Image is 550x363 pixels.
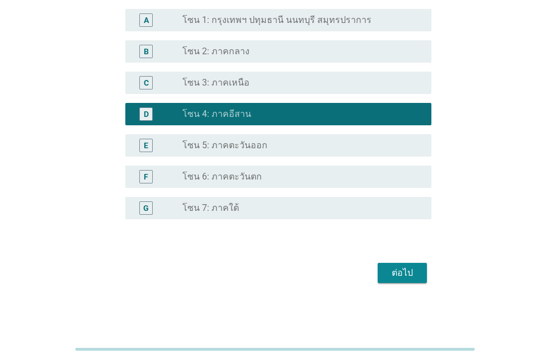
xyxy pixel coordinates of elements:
[144,171,148,182] div: F
[387,266,418,280] div: ต่อไป
[182,202,239,214] label: โซน 7: ภาคใต้
[143,202,149,214] div: G
[144,77,149,88] div: C
[182,109,251,120] label: โซน 4: ภาคอีสาน
[182,171,262,182] label: โซน 6: ภาคตะวันตก
[182,140,267,151] label: โซน 5: ภาคตะวันออก
[182,15,372,26] label: โซน 1: กรุงเทพฯ ปทุมธานี นนทบุรี สมุทรปราการ
[144,45,149,57] div: B
[182,46,250,57] label: โซน 2: ภาคกลาง
[378,263,427,283] button: ต่อไป
[144,14,149,26] div: A
[144,139,148,151] div: E
[182,77,250,88] label: โซน 3: ภาคเหนือ
[144,108,149,120] div: D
